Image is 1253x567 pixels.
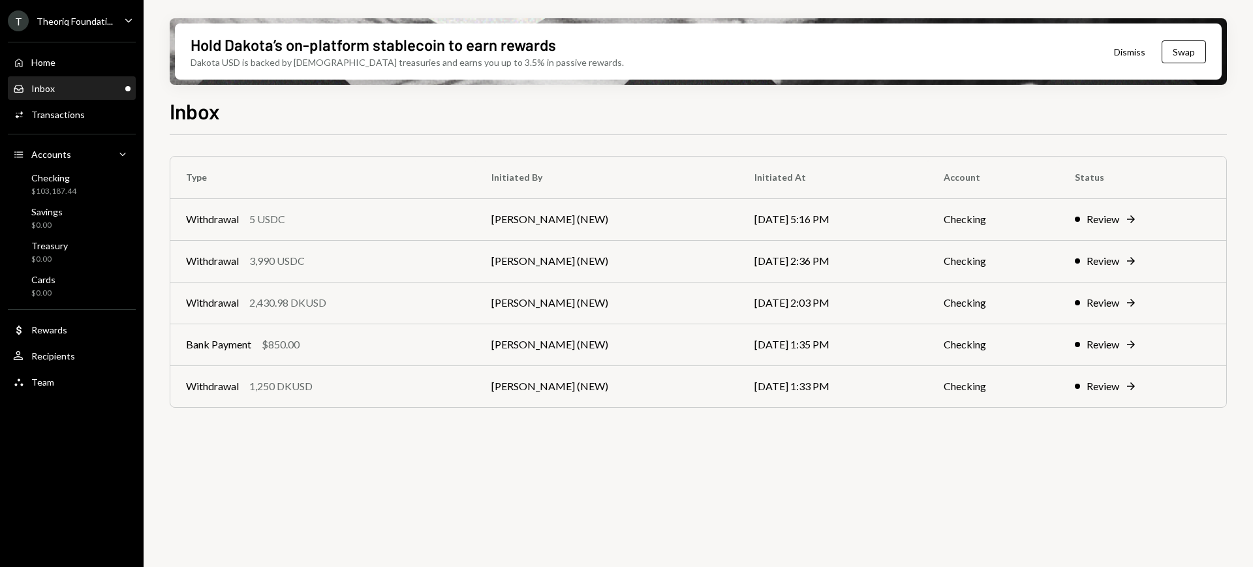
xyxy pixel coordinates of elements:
div: Review [1087,378,1119,394]
th: Type [170,157,476,198]
td: [DATE] 5:16 PM [739,198,928,240]
td: [PERSON_NAME] (NEW) [476,282,739,324]
div: Cards [31,274,55,285]
a: Savings$0.00 [8,202,136,234]
div: Withdrawal [186,253,239,269]
div: $850.00 [262,337,300,352]
div: Team [31,376,54,388]
div: Home [31,57,55,68]
div: Recipients [31,350,75,361]
td: [DATE] 2:36 PM [739,240,928,282]
a: Recipients [8,344,136,367]
a: Checking$103,187.44 [8,168,136,200]
button: Swap [1162,40,1206,63]
td: [PERSON_NAME] (NEW) [476,198,739,240]
a: Rewards [8,318,136,341]
div: Withdrawal [186,295,239,311]
a: Home [8,50,136,74]
div: Review [1087,211,1119,227]
h1: Inbox [170,98,220,124]
div: 1,250 DKUSD [249,378,313,394]
a: Inbox [8,76,136,100]
div: Accounts [31,149,71,160]
div: Review [1087,337,1119,352]
div: Bank Payment [186,337,251,352]
div: 2,430.98 DKUSD [249,295,326,311]
button: Dismiss [1098,37,1162,67]
div: Theoriq Foundati... [37,16,113,27]
th: Status [1059,157,1226,198]
div: $0.00 [31,288,55,299]
td: [DATE] 1:33 PM [739,365,928,407]
div: 3,990 USDC [249,253,305,269]
td: Checking [928,324,1059,365]
a: Cards$0.00 [8,270,136,301]
td: Checking [928,365,1059,407]
div: 5 USDC [249,211,285,227]
td: Checking [928,240,1059,282]
td: [PERSON_NAME] (NEW) [476,240,739,282]
div: Hold Dakota’s on-platform stablecoin to earn rewards [191,34,556,55]
a: Team [8,370,136,393]
div: Withdrawal [186,211,239,227]
div: $0.00 [31,220,63,231]
div: $0.00 [31,254,68,265]
th: Initiated By [476,157,739,198]
a: Accounts [8,142,136,166]
td: [PERSON_NAME] (NEW) [476,365,739,407]
div: Dakota USD is backed by [DEMOGRAPHIC_DATA] treasuries and earns you up to 3.5% in passive rewards. [191,55,624,69]
div: Inbox [31,83,55,94]
div: $103,187.44 [31,186,76,197]
a: Transactions [8,102,136,126]
div: Checking [31,172,76,183]
div: Transactions [31,109,85,120]
td: [DATE] 1:35 PM [739,324,928,365]
th: Account [928,157,1059,198]
div: Review [1087,253,1119,269]
div: Rewards [31,324,67,335]
td: [PERSON_NAME] (NEW) [476,324,739,365]
div: Treasury [31,240,68,251]
a: Treasury$0.00 [8,236,136,268]
th: Initiated At [739,157,928,198]
div: T [8,10,29,31]
td: [DATE] 2:03 PM [739,282,928,324]
div: Savings [31,206,63,217]
td: Checking [928,198,1059,240]
div: Review [1087,295,1119,311]
td: Checking [928,282,1059,324]
div: Withdrawal [186,378,239,394]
